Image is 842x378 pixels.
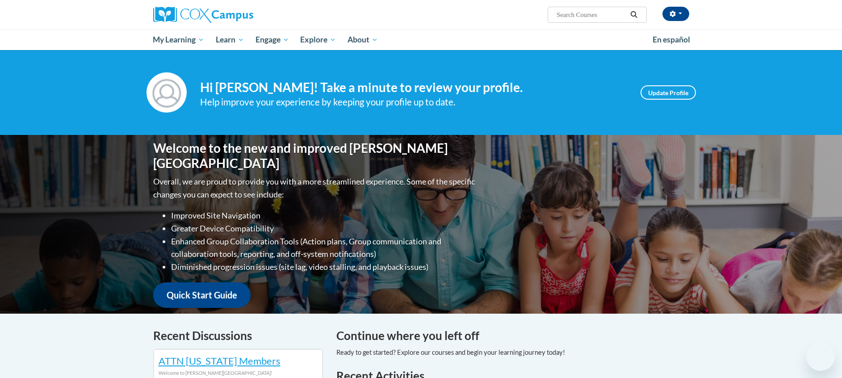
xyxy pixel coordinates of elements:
[806,342,835,371] iframe: Button to launch messaging window
[250,29,295,50] a: Engage
[556,9,627,20] input: Search Courses
[153,175,477,201] p: Overall, we are proud to provide you with a more streamlined experience. Some of the specific cha...
[140,29,703,50] div: Main menu
[647,30,696,49] a: En español
[210,29,250,50] a: Learn
[153,327,323,344] h4: Recent Discussions
[662,7,689,21] button: Account Settings
[147,72,187,113] img: Profile Image
[294,29,342,50] a: Explore
[641,85,696,100] a: Update Profile
[200,80,627,95] h4: Hi [PERSON_NAME]! Take a minute to review your profile.
[336,327,689,344] h4: Continue where you left off
[153,7,323,23] a: Cox Campus
[171,209,477,222] li: Improved Site Navigation
[342,29,384,50] a: About
[159,368,318,378] div: Welcome to [PERSON_NAME][GEOGRAPHIC_DATA]!
[153,34,204,45] span: My Learning
[153,282,251,308] a: Quick Start Guide
[256,34,289,45] span: Engage
[216,34,244,45] span: Learn
[348,34,378,45] span: About
[171,235,477,261] li: Enhanced Group Collaboration Tools (Action plans, Group communication and collaboration tools, re...
[147,29,210,50] a: My Learning
[153,141,477,171] h1: Welcome to the new and improved [PERSON_NAME][GEOGRAPHIC_DATA]
[300,34,336,45] span: Explore
[159,355,281,367] a: ATTN [US_STATE] Members
[171,222,477,235] li: Greater Device Compatibility
[153,7,253,23] img: Cox Campus
[653,35,690,44] span: En español
[171,260,477,273] li: Diminished progression issues (site lag, video stalling, and playback issues)
[200,95,627,109] div: Help improve your experience by keeping your profile up to date.
[627,9,641,20] button: Search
